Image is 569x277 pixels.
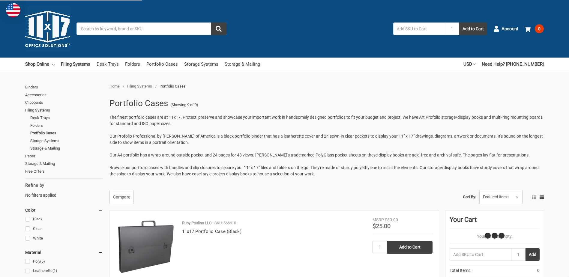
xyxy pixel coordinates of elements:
input: Search by keyword, brand or SKU [76,22,226,35]
span: (5) [40,259,45,264]
h5: Material [25,249,103,256]
input: Add to Cart [387,241,433,254]
a: Free Offers [25,168,103,175]
div: No filters applied [25,182,103,198]
span: Portfolio Cases [160,84,186,88]
span: (Showing 9 of 9) [170,102,198,108]
a: 0 [525,21,544,37]
button: Add [526,248,540,261]
a: Home [109,84,120,88]
a: Storage Systems [184,58,218,71]
div: Your Cart [450,215,540,229]
a: Desk Trays [97,58,119,71]
a: Desk Trays [30,114,103,122]
span: Account [502,25,518,32]
input: Add SKU to Cart [393,22,445,35]
a: Clear [25,225,103,233]
h5: Color [25,207,103,214]
span: Total Items: [450,267,471,274]
span: Our Profolio Professional by [PERSON_NAME] of America is a black portfolio binder that has a leat... [109,134,543,145]
a: Accessories [25,91,103,99]
a: Storage & Mailing [225,58,260,71]
div: MSRP [373,217,384,223]
h1: Portfolio Cases [109,96,168,111]
button: Add to Cart [459,22,487,35]
a: Paper [25,152,103,160]
label: Sort By: [463,192,476,201]
span: 0 [537,267,540,274]
a: White [25,234,103,243]
p: Your Cart Is Empty. [450,233,540,240]
span: $50.00 [385,217,398,222]
a: Filing Systems [25,106,103,114]
a: Filing Systems [61,58,90,71]
a: Leatherette [25,267,103,275]
span: $25.00 [373,222,391,230]
p: Ruby Paulina LLC. [182,220,212,226]
a: Shop Online [25,58,55,71]
a: Filing Systems [127,84,152,88]
a: Clipboards [25,99,103,106]
a: Compare [109,190,134,204]
a: Poly [25,258,103,266]
a: USD [463,58,475,71]
a: 11x17 Portfolio Case (Black) [182,229,241,234]
img: duty and tax information for United States [6,3,20,17]
a: Account [493,21,518,37]
a: Storage & Mailing [25,160,103,168]
a: Need Help? [PHONE_NUMBER] [482,58,544,71]
span: 0 [535,24,544,33]
span: Browse our portfolio cases with handles and clip closures to secure your 11" x 17" files and fold... [109,165,539,176]
a: Folders [30,122,103,130]
h5: Refine by [25,182,103,189]
a: Portfolio Cases [146,58,178,71]
input: Add SKU to Cart [450,248,511,261]
a: Storage Systems [30,137,103,145]
img: 11x17.com [25,6,70,51]
a: Portfolio Cases [30,129,103,137]
p: SKU: 566610 [214,220,236,226]
span: (1) [52,268,57,273]
a: Storage & Mailing [30,144,103,152]
span: The finest portfolio cases are at 11x17. Protect, preserve and showcase your important work in ha... [109,115,543,126]
img: 11x17 Portfolio Case (Black) [116,217,176,277]
a: Folders [125,58,140,71]
span: Our A4 portfolio has a wrap-around outside pocket and 24 pages for 48 views. [PERSON_NAME]'s trad... [109,153,530,157]
a: Binders [25,83,103,91]
a: Black [25,215,103,223]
